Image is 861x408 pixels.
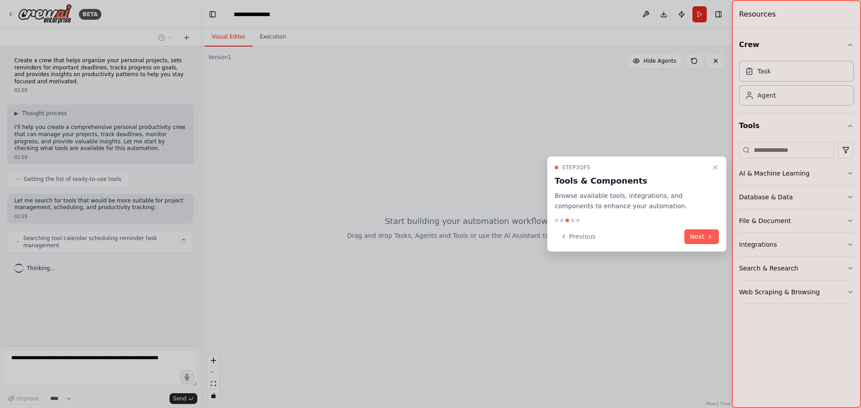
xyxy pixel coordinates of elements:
[710,162,721,173] button: Close walkthrough
[206,8,219,21] button: Hide left sidebar
[555,175,708,187] h3: Tools & Components
[555,191,708,211] p: Browse available tools, integrations, and components to enhance your automation.
[555,229,601,244] button: Previous
[562,164,591,171] span: Step 3 of 5
[684,229,719,244] button: Next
